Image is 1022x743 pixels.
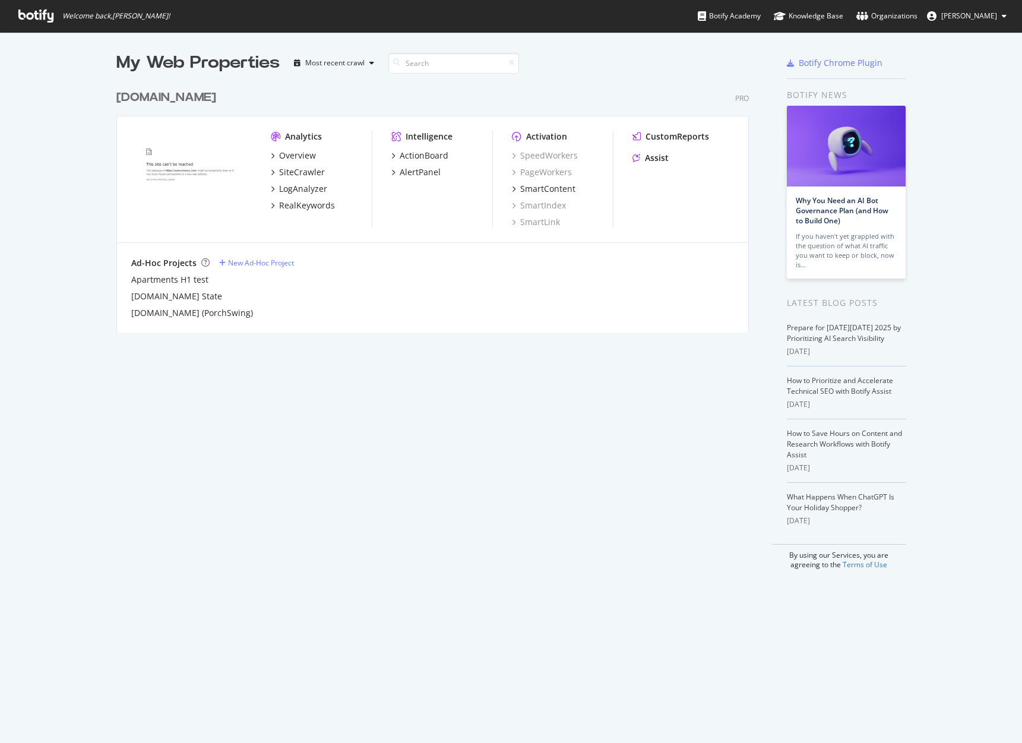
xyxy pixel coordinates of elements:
a: [DOMAIN_NAME] (PorchSwing) [131,307,253,319]
div: Botify Chrome Plugin [799,57,882,69]
a: New Ad-Hoc Project [219,258,294,268]
div: ActionBoard [400,150,448,162]
a: SmartContent [512,183,575,195]
a: How to Prioritize and Accelerate Technical SEO with Botify Assist [787,375,893,396]
div: Botify Academy [698,10,761,22]
a: Prepare for [DATE][DATE] 2025 by Prioritizing AI Search Visibility [787,323,901,343]
a: [DOMAIN_NAME] State [131,290,222,302]
div: grid [116,75,758,333]
div: Organizations [856,10,917,22]
div: [DATE] [787,463,906,473]
div: Intelligence [406,131,453,143]
div: Botify news [787,88,906,102]
div: RealKeywords [279,200,335,211]
a: CustomReports [632,131,709,143]
div: Knowledge Base [774,10,843,22]
a: RealKeywords [271,200,335,211]
div: Assist [645,152,669,164]
a: SpeedWorkers [512,150,578,162]
button: [PERSON_NAME] [917,7,1016,26]
div: My Web Properties [116,51,280,75]
div: [DATE] [787,346,906,357]
div: SmartContent [520,183,575,195]
div: [DOMAIN_NAME] [116,89,216,106]
a: Terms of Use [843,559,887,570]
div: [DATE] [787,399,906,410]
div: If you haven’t yet grappled with the question of what AI traffic you want to keep or block, now is… [796,232,897,270]
a: Why You Need an AI Bot Governance Plan (and How to Build One) [796,195,888,226]
a: LogAnalyzer [271,183,327,195]
div: Analytics [285,131,322,143]
div: CustomReports [646,131,709,143]
a: Apartments H1 test [131,274,208,286]
a: [DOMAIN_NAME] [116,89,221,106]
div: AlertPanel [400,166,441,178]
a: SmartLink [512,216,560,228]
a: SiteCrawler [271,166,325,178]
div: LogAnalyzer [279,183,327,195]
a: PageWorkers [512,166,572,178]
button: Most recent crawl [289,53,379,72]
a: SmartIndex [512,200,566,211]
div: By using our Services, you are agreeing to the [772,544,906,570]
input: Search [388,53,519,74]
div: [DATE] [787,516,906,526]
span: Welcome back, [PERSON_NAME] ! [62,11,170,21]
span: Todd [941,11,997,21]
a: Overview [271,150,316,162]
div: Most recent crawl [305,59,365,67]
a: Assist [632,152,669,164]
img: www.homes.com [131,131,252,227]
div: SiteCrawler [279,166,325,178]
a: What Happens When ChatGPT Is Your Holiday Shopper? [787,492,894,513]
div: Overview [279,150,316,162]
div: New Ad-Hoc Project [228,258,294,268]
a: How to Save Hours on Content and Research Workflows with Botify Assist [787,428,902,460]
a: Botify Chrome Plugin [787,57,882,69]
div: Latest Blog Posts [787,296,906,309]
div: Activation [526,131,567,143]
div: Pro [735,93,749,103]
a: ActionBoard [391,150,448,162]
div: Ad-Hoc Projects [131,257,197,269]
a: AlertPanel [391,166,441,178]
img: Why You Need an AI Bot Governance Plan (and How to Build One) [787,106,906,186]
